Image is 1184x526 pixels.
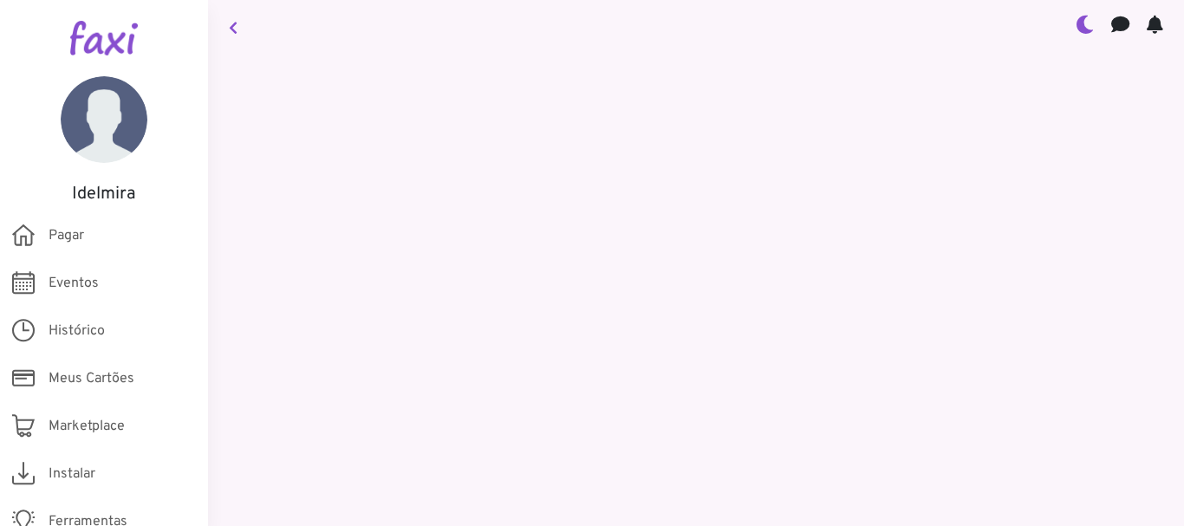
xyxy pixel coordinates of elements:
[49,225,84,246] span: Pagar
[26,184,182,205] h5: Idelmira
[49,464,95,484] span: Instalar
[49,368,134,389] span: Meus Cartões
[49,321,105,341] span: Histórico
[49,273,99,294] span: Eventos
[49,416,125,437] span: Marketplace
